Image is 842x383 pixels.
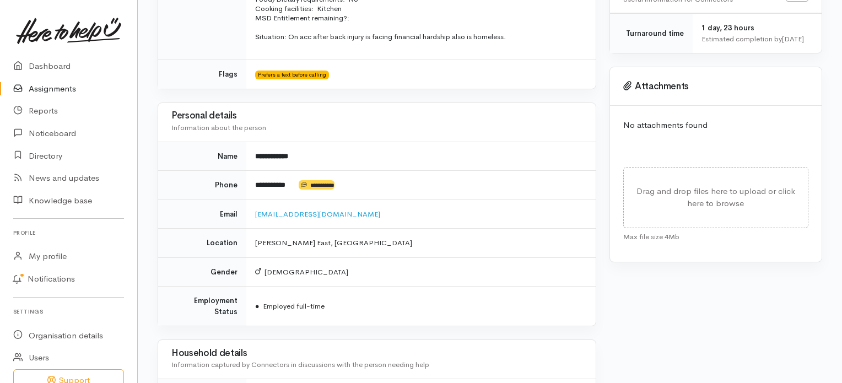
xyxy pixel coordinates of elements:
[255,32,582,41] p: Situation: On acc after back injury is facing financial hardship also is homeless.
[171,111,582,121] h3: Personal details
[158,257,246,287] td: Gender
[13,225,124,240] h6: Profile
[623,228,808,242] div: Max file size 4Mb
[623,119,808,132] p: No attachments found
[255,267,348,277] span: [DEMOGRAPHIC_DATA]
[13,304,124,319] h6: Settings
[158,142,246,171] td: Name
[171,123,266,132] span: Information about the person
[255,301,325,311] span: Employed full-time
[158,171,246,200] td: Phone
[610,14,693,53] td: Turnaround time
[701,34,808,45] div: Estimated completion by
[246,229,596,258] td: [PERSON_NAME] East, [GEOGRAPHIC_DATA]
[255,71,329,79] span: Prefers a text before calling
[255,209,380,219] a: [EMAIL_ADDRESS][DOMAIN_NAME]
[171,360,429,369] span: Information captured by Connectors in discussions with the person needing help
[636,186,795,209] span: Drag and drop files here to upload or click here to browse
[158,60,246,89] td: Flags
[171,348,582,359] h3: Household details
[782,34,804,44] time: [DATE]
[158,287,246,326] td: Employment Status
[158,229,246,258] td: Location
[701,23,754,33] span: 1 day, 23 hours
[158,199,246,229] td: Email
[255,301,260,311] span: ●
[623,81,808,92] h3: Attachments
